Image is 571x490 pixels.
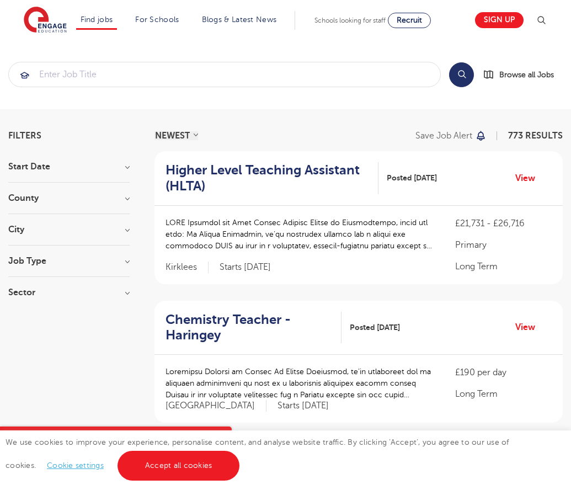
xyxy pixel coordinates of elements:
p: Save job alert [415,131,472,140]
h3: City [8,225,130,234]
p: Loremipsu Dolorsi am Consec Ad Elitse Doeiusmod, te’in utlaboreet dol ma aliquaen adminimveni qu ... [166,366,433,401]
span: Schools looking for staff [314,17,386,24]
a: View [515,320,543,334]
p: £190 per day [455,366,552,379]
span: Posted [DATE] [350,322,400,333]
button: Close [210,427,232,449]
span: 773 RESULTS [508,131,563,141]
a: View [515,171,543,185]
h3: Start Date [8,162,130,171]
button: Save job alert [415,131,487,140]
p: Long Term [455,387,552,401]
span: Browse all Jobs [499,68,554,81]
span: [GEOGRAPHIC_DATA] [166,400,266,412]
h2: Higher Level Teaching Assistant (HLTA) [166,162,370,194]
h3: Job Type [8,257,130,265]
a: Recruit [388,13,431,28]
h3: Sector [8,288,130,297]
div: Submit [8,62,441,87]
a: Accept all cookies [118,451,240,481]
span: Kirklees [166,262,209,273]
h3: County [8,194,130,203]
p: Starts [DATE] [220,262,271,273]
span: Filters [8,131,41,140]
button: Search [449,62,474,87]
a: Find jobs [81,15,113,24]
span: We use cookies to improve your experience, personalise content, and analyse website traffic. By c... [6,438,509,470]
a: Browse all Jobs [483,68,563,81]
a: Chemistry Teacher - Haringey [166,312,341,344]
h2: Chemistry Teacher - Haringey [166,312,333,344]
p: LORE Ipsumdol sit Amet Consec Adipisc Elitse do Eiusmodtempo, incid utl etdo: Ma Aliqua Enimadmin... [166,217,433,252]
p: Long Term [455,260,552,273]
input: Submit [9,62,440,87]
span: Recruit [397,16,422,24]
img: Engage Education [24,7,67,34]
p: Starts [DATE] [278,400,329,412]
p: Primary [455,238,552,252]
a: Sign up [475,12,524,28]
p: £21,731 - £26,716 [455,217,552,230]
a: For Schools [135,15,179,24]
span: Posted [DATE] [387,172,437,184]
a: Blogs & Latest News [202,15,277,24]
a: Cookie settings [47,461,104,470]
a: Higher Level Teaching Assistant (HLTA) [166,162,378,194]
